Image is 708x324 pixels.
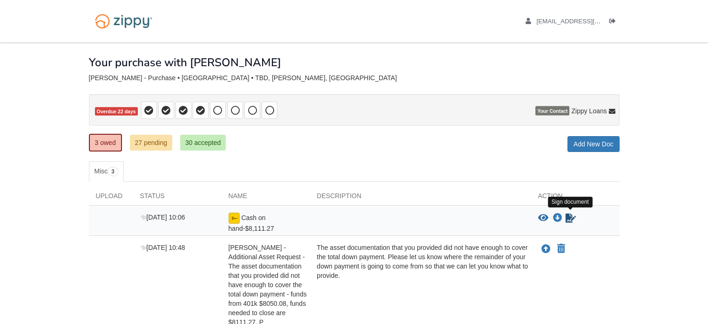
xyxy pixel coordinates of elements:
[540,243,552,255] button: Upload Gail Wrona - Additional Asset Request - The asset documentation that you provided did not ...
[567,136,620,152] a: Add New Doc
[565,213,577,224] a: Sign Form
[553,214,562,222] a: Download Cash on hand-$8,111.27
[609,18,620,27] a: Log out
[526,18,643,27] a: edit profile
[535,106,569,116] span: Your Contact
[538,214,548,223] button: View Cash on hand-$8,111.27
[89,74,620,82] div: [PERSON_NAME] - Purchase • [GEOGRAPHIC_DATA] • TBD, [PERSON_NAME], [GEOGRAPHIC_DATA]
[133,191,222,205] div: Status
[89,161,124,182] a: Misc
[89,191,133,205] div: Upload
[556,243,566,255] button: Declare Gail Wrona - Additional Asset Request - The asset documentation that you provided did not...
[89,56,281,69] h1: Your purchase with [PERSON_NAME]
[222,191,310,205] div: Name
[548,197,593,207] div: Sign document
[180,135,226,151] a: 30 accepted
[140,244,185,251] span: [DATE] 10:48
[95,107,138,116] span: Overdue 22 days
[89,9,158,33] img: Logo
[130,135,172,151] a: 27 pending
[531,191,620,205] div: Action
[310,191,531,205] div: Description
[229,214,274,232] span: Cash on hand-$8,111.27
[108,167,118,176] span: 3
[140,214,185,221] span: [DATE] 10:06
[89,134,122,152] a: 3 owed
[229,213,240,224] img: Ready for you to esign
[536,18,643,25] span: gailwrona52@gmail.com
[571,106,607,116] span: Zippy Loans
